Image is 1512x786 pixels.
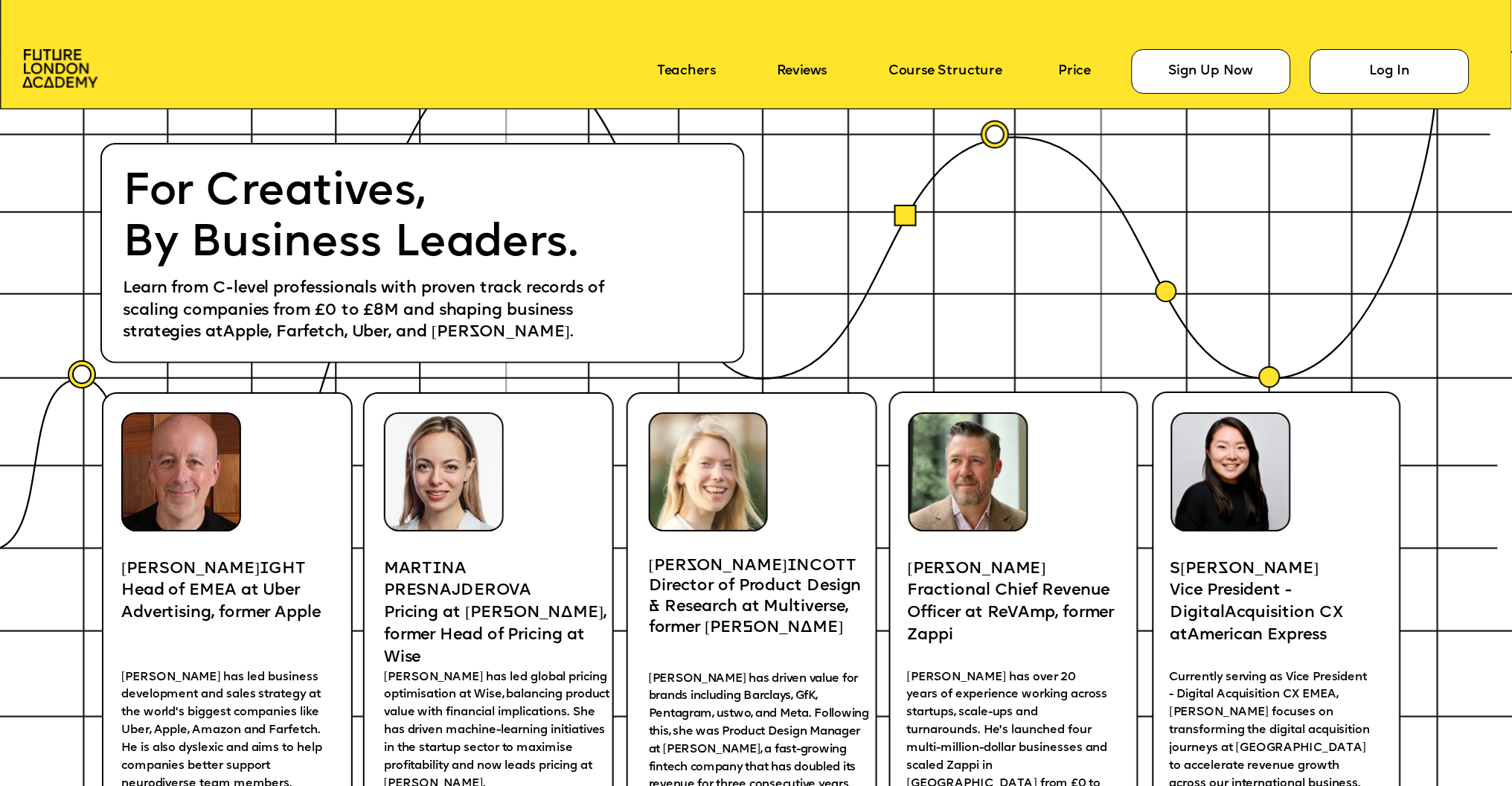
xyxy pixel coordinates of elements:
[649,558,787,575] span: [PERSON_NAME]
[121,584,321,622] span: Head of EMEA at Uber Advertising, former Apple
[787,558,796,575] span: I
[123,278,635,344] p: Learn from C-level professionals with proven track records of scaling companies from £0 to £8M an...
[649,578,877,639] p: Director of Product Design & Research at Multiverse, former [PERSON_NAME]
[796,558,856,575] span: NCOTT
[384,561,532,600] span: NA PRESNAJDEROVA
[433,561,442,578] span: I
[384,561,433,578] span: MART
[1181,561,1319,578] span: [PERSON_NAME]
[384,602,607,668] p: Pricing at [PERSON_NAME], former Head of Pricing at Wise
[269,561,306,578] span: GHT
[1170,561,1181,578] span: S
[657,64,716,79] a: Teachers
[908,581,1121,647] p: Fractional Chief Revenue Officer at ReV mp, former Zappi
[123,219,616,270] p: By Business Leaders.
[1059,64,1092,79] a: Price
[223,325,573,342] span: Apple, Farfetch, Uber, and [PERSON_NAME].
[1188,627,1200,644] span: A
[260,561,269,578] span: I
[777,64,827,79] a: Reviews
[121,561,260,578] span: [PERSON_NAME]
[1170,581,1388,647] p: Vice President - Digital cquisition CX at merican Express
[1226,605,1237,622] span: A
[908,561,1046,578] span: [PERSON_NAME]
[1019,605,1031,622] span: A
[889,64,1003,79] a: Course Structure
[123,167,616,218] p: For Creatives,
[22,49,97,88] img: image-aac980e9-41de-4c2d-a048-f29dd30a0068.png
